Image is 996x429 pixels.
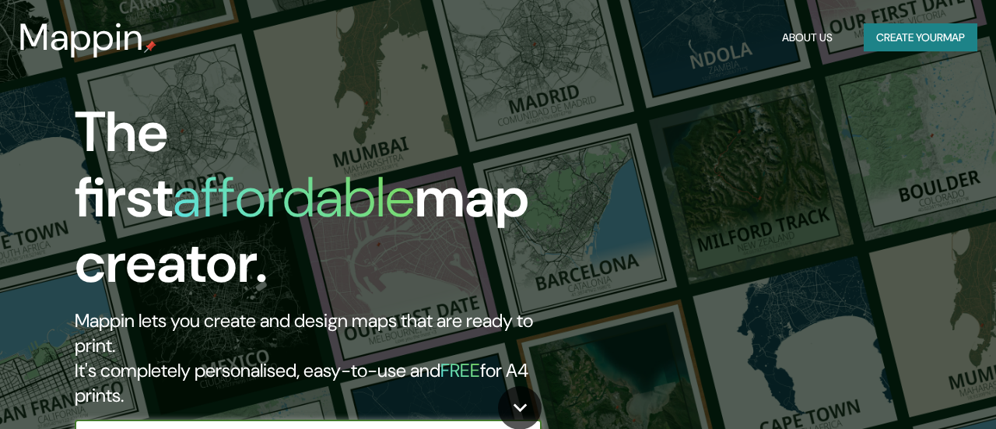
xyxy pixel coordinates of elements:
button: Create yourmap [864,23,977,52]
button: About Us [776,23,839,52]
h3: Mappin [19,16,144,59]
h5: FREE [440,358,480,382]
h2: Mappin lets you create and design maps that are ready to print. It's completely personalised, eas... [75,308,573,408]
h1: The first map creator. [75,100,573,308]
h1: affordable [173,161,415,234]
img: mappin-pin [144,40,156,53]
